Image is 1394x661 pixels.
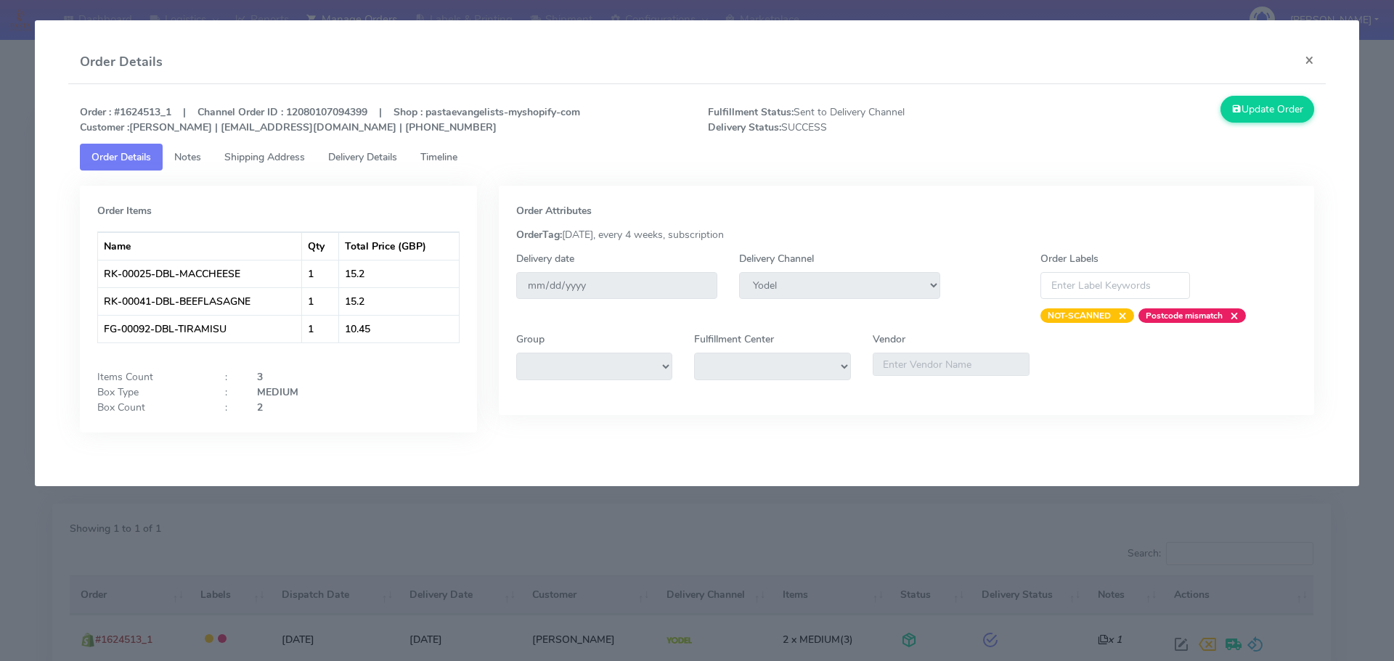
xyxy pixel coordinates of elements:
span: Order Details [91,150,151,164]
span: Delivery Details [328,150,397,164]
strong: Order : #1624513_1 | Channel Order ID : 12080107094399 | Shop : pastaevangelists-myshopify-com [P... [80,105,580,134]
strong: Fulfillment Status: [708,105,794,119]
strong: Order Items [97,204,152,218]
strong: NOT-SCANNED [1048,310,1111,321]
label: Delivery date [516,251,574,266]
div: Box Type [86,385,214,400]
input: Enter Vendor Name [873,353,1030,376]
div: : [214,369,246,385]
label: Delivery Channel [739,251,814,266]
strong: Order Attributes [516,204,592,218]
div: Box Count [86,400,214,415]
strong: Customer : [80,120,129,134]
ul: Tabs [80,144,1315,171]
th: Total Price (GBP) [339,232,458,260]
button: Update Order [1220,96,1315,123]
label: Order Labels [1040,251,1099,266]
td: FG-00092-DBL-TIRAMISU [98,315,302,342]
th: Qty [302,232,339,260]
span: Timeline [420,150,457,164]
strong: OrderTag: [516,228,562,242]
td: 1 [302,315,339,342]
td: 1 [302,260,339,287]
td: RK-00025-DBL-MACCHEESE [98,260,302,287]
strong: Postcode mismatch [1146,310,1223,321]
label: Fulfillment Center [694,332,774,347]
span: Sent to Delivery Channel SUCCESS [697,104,1011,135]
div: Items Count [86,369,214,385]
label: Vendor [873,332,905,347]
input: Enter Label Keywords [1040,272,1190,299]
div: : [214,385,246,400]
strong: Delivery Status: [708,120,781,134]
div: : [214,400,246,415]
th: Name [98,232,302,260]
span: × [1111,308,1127,323]
strong: 3 [257,370,263,384]
button: Close [1293,41,1326,79]
td: 15.2 [339,287,458,315]
label: Group [516,332,545,347]
span: Notes [174,150,201,164]
td: 15.2 [339,260,458,287]
td: 1 [302,287,339,315]
div: [DATE], every 4 weeks, subscription [505,227,1308,242]
strong: 2 [257,401,263,414]
span: × [1223,308,1239,323]
h4: Order Details [80,52,163,72]
span: Shipping Address [224,150,305,164]
td: RK-00041-DBL-BEEFLASAGNE [98,287,302,315]
strong: MEDIUM [257,385,298,399]
td: 10.45 [339,315,458,342]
